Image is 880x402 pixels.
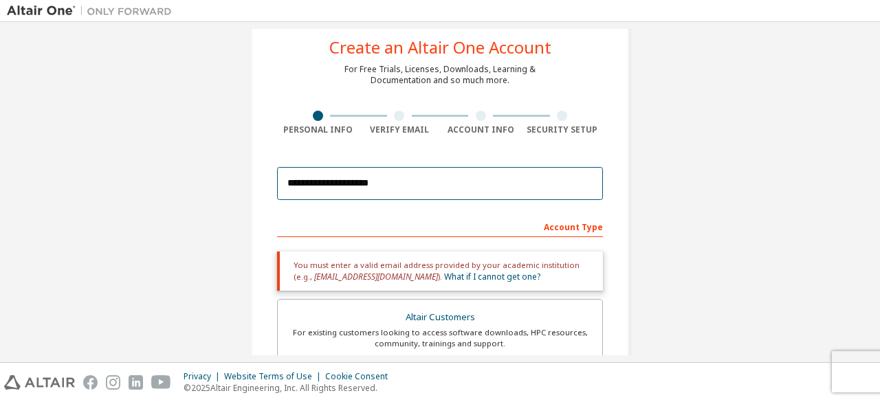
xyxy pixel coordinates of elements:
[522,124,604,135] div: Security Setup
[7,4,179,18] img: Altair One
[359,124,441,135] div: Verify Email
[224,371,325,382] div: Website Terms of Use
[83,375,98,390] img: facebook.svg
[277,124,359,135] div: Personal Info
[184,382,396,394] p: © 2025 Altair Engineering, Inc. All Rights Reserved.
[4,375,75,390] img: altair_logo.svg
[325,371,396,382] div: Cookie Consent
[184,371,224,382] div: Privacy
[444,271,540,282] a: What if I cannot get one?
[314,271,438,282] span: [EMAIL_ADDRESS][DOMAIN_NAME]
[277,215,603,237] div: Account Type
[329,39,551,56] div: Create an Altair One Account
[286,327,594,349] div: For existing customers looking to access software downloads, HPC resources, community, trainings ...
[286,308,594,327] div: Altair Customers
[129,375,143,390] img: linkedin.svg
[440,124,522,135] div: Account Info
[106,375,120,390] img: instagram.svg
[151,375,171,390] img: youtube.svg
[344,64,536,86] div: For Free Trials, Licenses, Downloads, Learning & Documentation and so much more.
[277,252,603,291] div: You must enter a valid email address provided by your academic institution (e.g., ).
